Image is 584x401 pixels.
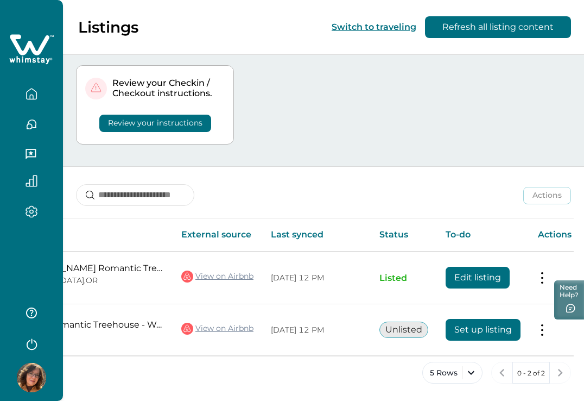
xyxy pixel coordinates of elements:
a: THE [PERSON_NAME] Romantic Treehouse - Outdoor Shower [1,263,164,273]
th: External source [173,218,262,252]
button: Edit listing [446,267,510,289]
button: Refresh all listing content [425,16,571,38]
p: 0 - 2 of 2 [517,368,545,379]
button: Review your instructions [99,115,211,132]
button: next page [549,362,571,384]
button: Set up listing [446,319,520,341]
th: Actions [529,218,580,252]
button: Switch to traveling [332,22,416,32]
p: Listings [78,18,138,36]
p: Review your Checkin / Checkout instructions. [112,78,225,99]
th: Last synced [262,218,371,252]
button: previous page [491,362,513,384]
p: 1 Bed, 1 Bath [1,285,164,293]
p: [DATE] 12 PM [271,273,362,284]
p: [GEOGRAPHIC_DATA], OR [1,276,164,285]
th: To-do [437,218,529,252]
a: View on Airbnb [181,270,253,284]
button: 0 - 2 of 2 [512,362,550,384]
button: Actions [523,187,571,204]
th: Status [371,218,437,252]
a: StellaVista Romantic Treehouse - Waterfall Feature [1,319,164,330]
button: Unlisted [379,322,428,338]
button: 5 Rows [422,362,483,384]
p: Listed [379,273,428,284]
img: Whimstay Host [17,363,46,392]
p: [DATE] 12 PM [271,325,362,336]
a: View on Airbnb [181,322,253,336]
p: 1 Bed, 1 Bath [1,333,164,341]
